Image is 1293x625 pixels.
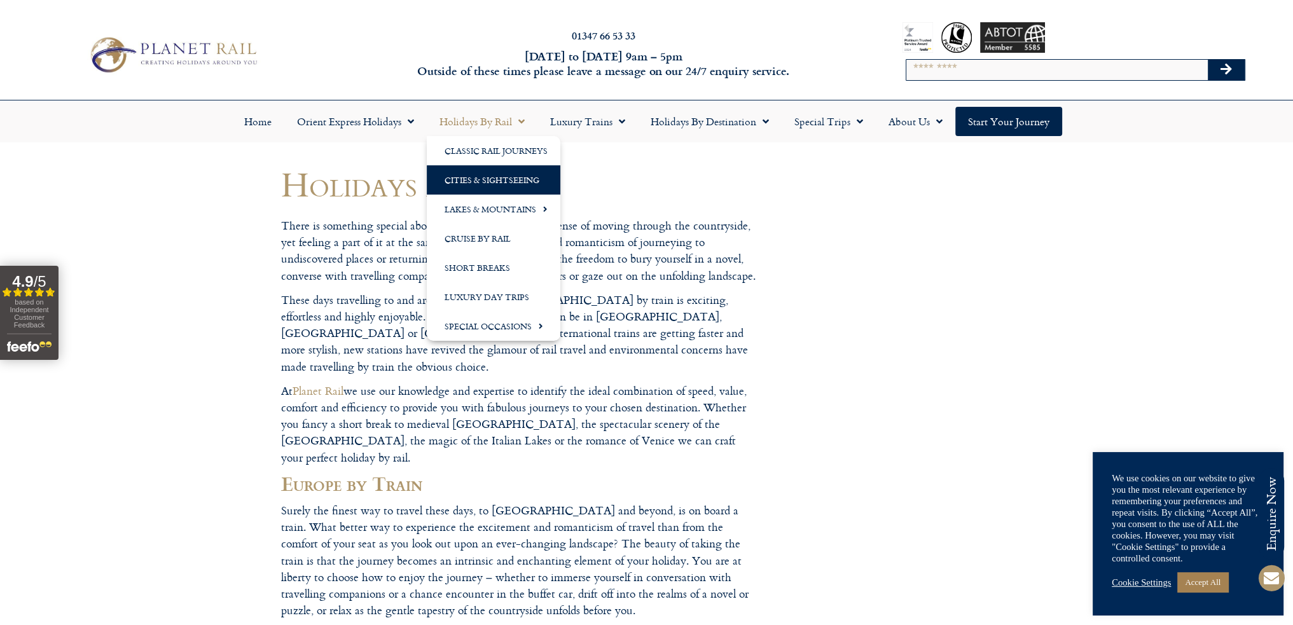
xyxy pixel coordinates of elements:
[427,165,560,195] a: Cities & Sightseeing
[427,282,560,312] a: Luxury Day Trips
[782,107,876,136] a: Special Trips
[83,33,261,76] img: Planet Rail Train Holidays Logo
[284,107,427,136] a: Orient Express Holidays
[537,107,638,136] a: Luxury Trains
[572,28,635,43] a: 01347 66 53 33
[955,107,1062,136] a: Start your Journey
[1112,577,1171,588] a: Cookie Settings
[638,107,782,136] a: Holidays by Destination
[427,312,560,341] a: Special Occasions
[1177,572,1228,592] a: Accept All
[427,253,560,282] a: Short Breaks
[1208,60,1245,80] button: Search
[232,107,284,136] a: Home
[427,136,560,341] ul: Holidays by Rail
[427,224,560,253] a: Cruise by Rail
[427,136,560,165] a: Classic Rail Journeys
[427,195,560,224] a: Lakes & Mountains
[6,107,1287,136] nav: Menu
[427,107,537,136] a: Holidays by Rail
[1112,472,1264,564] div: We use cookies on our website to give you the most relevant experience by remembering your prefer...
[876,107,955,136] a: About Us
[348,49,859,79] h6: [DATE] to [DATE] 9am – 5pm Outside of these times please leave a message on our 24/7 enquiry serv...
